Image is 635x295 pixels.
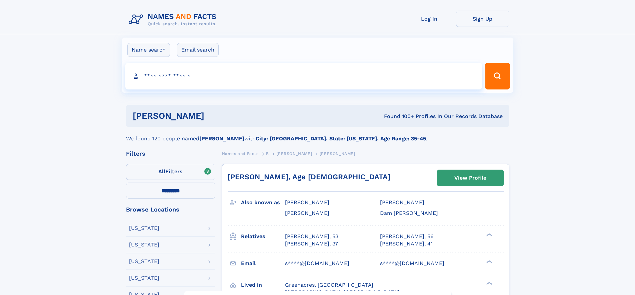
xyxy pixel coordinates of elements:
[403,11,456,27] a: Log In
[126,127,509,143] div: We found 120 people named with .
[485,232,493,237] div: ❯
[177,43,219,57] label: Email search
[126,164,215,180] label: Filters
[285,233,338,240] a: [PERSON_NAME], 53
[126,11,222,29] img: Logo Names and Facts
[285,282,373,288] span: Greenacres, [GEOGRAPHIC_DATA]
[294,113,503,120] div: Found 100+ Profiles In Our Records Database
[199,135,244,142] b: [PERSON_NAME]
[380,210,438,216] span: Dam [PERSON_NAME]
[320,151,355,156] span: [PERSON_NAME]
[266,149,269,158] a: B
[454,170,486,186] div: View Profile
[133,112,294,120] h1: [PERSON_NAME]
[129,242,159,247] div: [US_STATE]
[125,63,482,89] input: search input
[222,149,259,158] a: Names and Facts
[228,173,390,181] a: [PERSON_NAME], Age [DEMOGRAPHIC_DATA]
[276,149,312,158] a: [PERSON_NAME]
[276,151,312,156] span: [PERSON_NAME]
[485,63,510,89] button: Search Button
[256,135,426,142] b: City: [GEOGRAPHIC_DATA], State: [US_STATE], Age Range: 35-45
[241,231,285,242] h3: Relatives
[266,151,269,156] span: B
[129,259,159,264] div: [US_STATE]
[129,225,159,231] div: [US_STATE]
[241,258,285,269] h3: Email
[380,233,434,240] a: [PERSON_NAME], 56
[380,240,433,247] a: [PERSON_NAME], 41
[241,279,285,291] h3: Lived in
[485,259,493,264] div: ❯
[126,151,215,157] div: Filters
[285,199,329,206] span: [PERSON_NAME]
[158,168,165,175] span: All
[456,11,509,27] a: Sign Up
[241,197,285,208] h3: Also known as
[129,275,159,281] div: [US_STATE]
[380,199,424,206] span: [PERSON_NAME]
[127,43,170,57] label: Name search
[285,240,338,247] a: [PERSON_NAME], 37
[285,210,329,216] span: [PERSON_NAME]
[126,207,215,213] div: Browse Locations
[437,170,503,186] a: View Profile
[485,281,493,285] div: ❯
